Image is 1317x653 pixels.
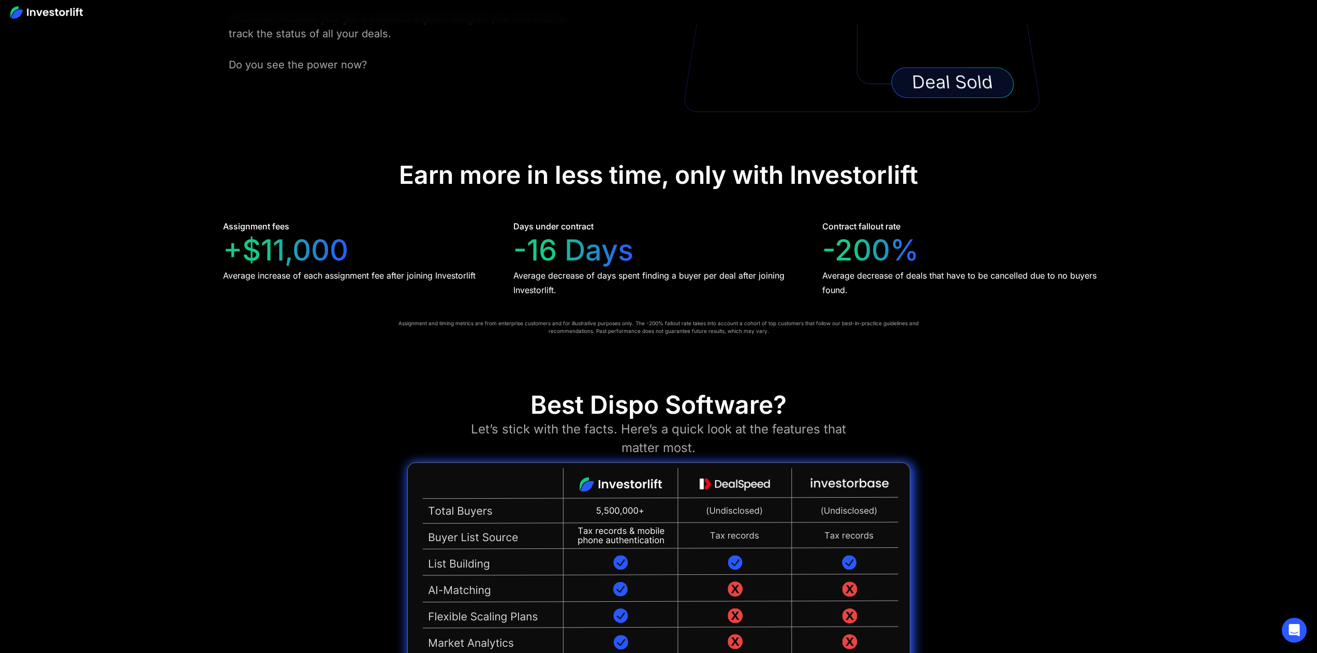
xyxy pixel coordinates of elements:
[223,220,289,233] div: Assignment fees
[822,220,900,233] div: Contract fallout rate
[457,420,860,457] div: Let’s stick with the facts. Here’s a quick look at the features that matter most.
[513,268,804,297] div: Average decrease of days spent finding a buyer per deal after joining Investorlift.
[822,268,1113,297] div: Average decrease of deals that have to be cancelled due to no buyers found.
[822,233,919,268] div: -200%
[513,220,594,233] div: Days under contract
[223,268,476,283] div: Average increase of each assignment fee after joining Investorlift
[399,160,918,190] div: Earn more in less time, only with Investorlift
[530,390,787,420] div: Best Dispo Software?
[223,233,348,268] div: +$11,000
[395,320,922,335] div: Assignment and timing metrics are from enterprise customers and for illustrative purposes only. T...
[513,233,633,268] div: -16 Days
[1282,618,1307,643] div: Open Intercom Messenger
